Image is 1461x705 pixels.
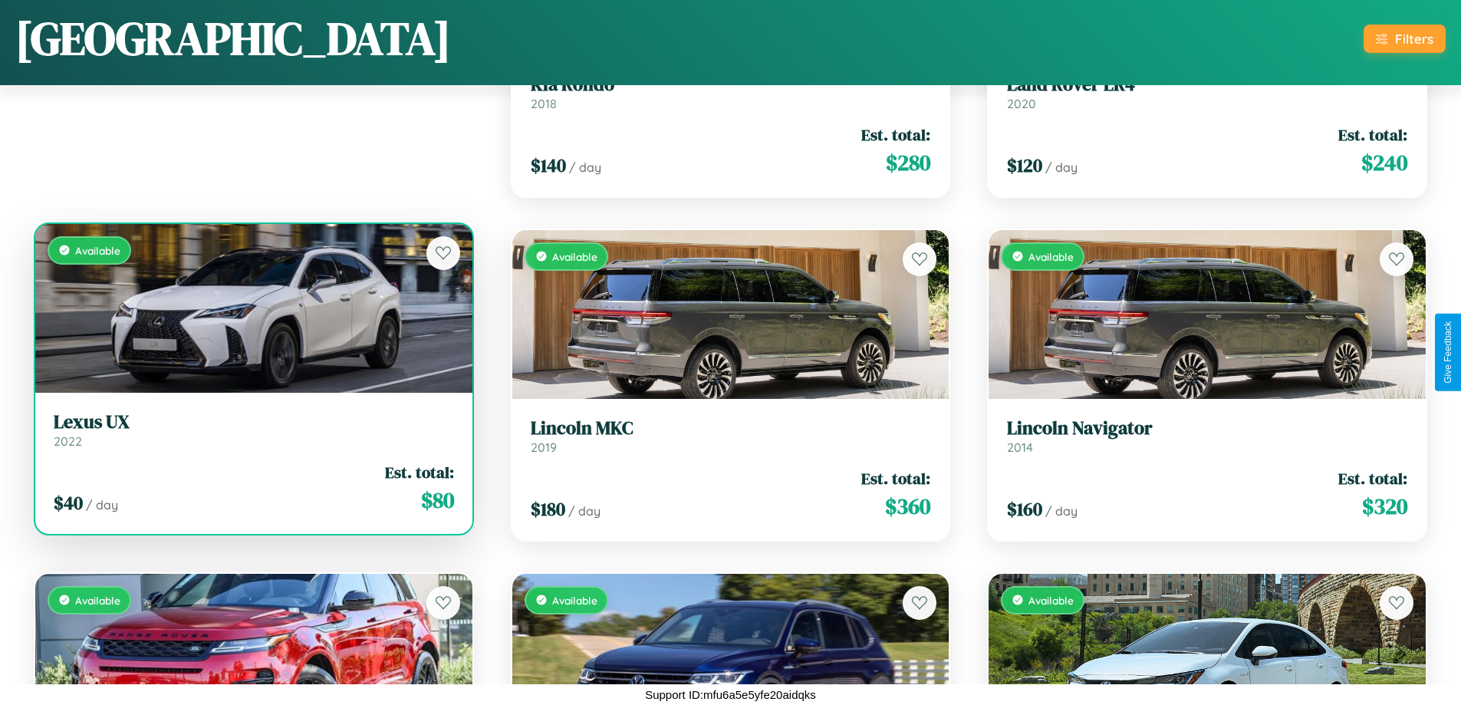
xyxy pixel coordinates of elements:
[1361,147,1407,178] span: $ 240
[531,153,566,178] span: $ 140
[54,490,83,516] span: $ 40
[1007,440,1033,455] span: 2014
[531,417,931,455] a: Lincoln MKC2019
[886,147,930,178] span: $ 280
[1364,25,1446,53] button: Filters
[1007,74,1407,111] a: Land Rover LR42020
[552,594,597,607] span: Available
[1007,96,1036,111] span: 2020
[531,74,931,111] a: Kia Rondo2018
[1007,417,1407,455] a: Lincoln Navigator2014
[1028,594,1074,607] span: Available
[54,433,82,449] span: 2022
[86,497,118,512] span: / day
[1045,503,1078,519] span: / day
[421,485,454,516] span: $ 80
[531,417,931,440] h3: Lincoln MKC
[1028,250,1074,263] span: Available
[861,124,930,146] span: Est. total:
[1007,74,1407,96] h3: Land Rover LR4
[531,440,557,455] span: 2019
[54,411,454,449] a: Lexus UX2022
[568,503,601,519] span: / day
[885,491,930,522] span: $ 360
[1007,496,1042,522] span: $ 160
[531,96,557,111] span: 2018
[531,74,931,96] h3: Kia Rondo
[1395,31,1433,47] div: Filters
[531,496,565,522] span: $ 180
[1338,124,1407,146] span: Est. total:
[54,411,454,433] h3: Lexus UX
[552,250,597,263] span: Available
[1338,467,1407,489] span: Est. total:
[75,594,120,607] span: Available
[15,7,451,70] h1: [GEOGRAPHIC_DATA]
[861,467,930,489] span: Est. total:
[569,160,601,175] span: / day
[1045,160,1078,175] span: / day
[1443,321,1453,384] div: Give Feedback
[75,244,120,257] span: Available
[645,684,816,705] p: Support ID: mfu6a5e5yfe20aidqks
[1007,153,1042,178] span: $ 120
[385,461,454,483] span: Est. total:
[1362,491,1407,522] span: $ 320
[1007,417,1407,440] h3: Lincoln Navigator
